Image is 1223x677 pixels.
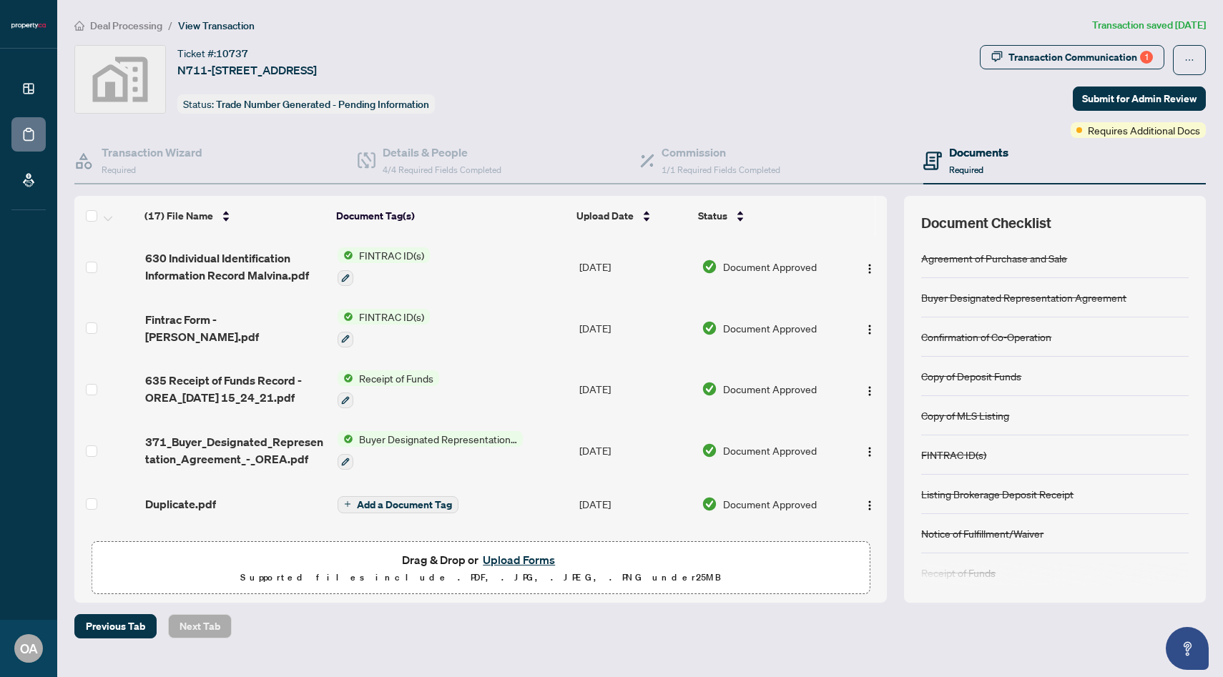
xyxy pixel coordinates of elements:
[86,615,145,638] span: Previous Tab
[177,94,435,114] div: Status:
[864,385,875,397] img: Logo
[383,144,501,161] h4: Details & People
[574,236,697,297] td: [DATE]
[921,525,1043,541] div: Notice of Fulfillment/Waiver
[858,493,881,515] button: Logo
[145,433,327,468] span: 371_Buyer_Designated_Representation_Agreement_-_OREA.pdf
[1082,87,1197,110] span: Submit for Admin Review
[74,21,84,31] span: home
[402,550,559,569] span: Drag & Drop or
[478,550,559,569] button: Upload Forms
[338,309,430,347] button: Status IconFINTRAC ID(s)
[723,320,817,336] span: Document Approved
[574,527,697,588] td: [DATE]
[921,486,1074,502] div: Listing Brokerage Deposit Receipt
[702,496,717,512] img: Document Status
[338,247,430,286] button: Status IconFINTRAC ID(s)
[344,500,351,508] span: plus
[139,196,330,236] th: (17) File Name
[1088,122,1200,138] span: Requires Additional Docs
[338,370,353,386] img: Status Icon
[574,481,697,527] td: [DATE]
[921,213,1051,233] span: Document Checklist
[168,17,172,34] li: /
[102,164,136,175] span: Required
[353,247,430,263] span: FINTRAC ID(s)
[574,420,697,481] td: [DATE]
[353,309,430,325] span: FINTRAC ID(s)
[702,443,717,458] img: Document Status
[574,297,697,359] td: [DATE]
[702,259,717,275] img: Document Status
[20,638,38,658] span: OA
[858,255,881,278] button: Logo
[864,500,875,511] img: Logo
[74,614,157,638] button: Previous Tab
[338,309,353,325] img: Status Icon
[698,208,727,224] span: Status
[723,443,817,458] span: Document Approved
[864,263,875,275] img: Logo
[949,164,983,175] span: Required
[662,164,780,175] span: 1/1 Required Fields Completed
[921,447,986,463] div: FINTRAC ID(s)
[1092,17,1206,34] article: Transaction saved [DATE]
[921,368,1021,384] div: Copy of Deposit Funds
[338,496,458,513] button: Add a Document Tag
[702,320,717,336] img: Document Status
[75,46,165,113] img: svg%3e
[858,317,881,340] button: Logo
[723,259,817,275] span: Document Approved
[1140,51,1153,64] div: 1
[144,208,213,224] span: (17) File Name
[338,431,353,447] img: Status Icon
[921,329,1051,345] div: Confirmation of Co-Operation
[102,144,202,161] h4: Transaction Wizard
[571,196,693,236] th: Upload Date
[338,431,523,470] button: Status IconBuyer Designated Representation Agreement
[353,431,523,447] span: Buyer Designated Representation Agreement
[1166,627,1209,670] button: Open asap
[145,372,327,406] span: 635 Receipt of Funds Record - OREA_[DATE] 15_24_21.pdf
[338,495,458,513] button: Add a Document Tag
[921,250,1067,266] div: Agreement of Purchase and Sale
[177,45,248,61] div: Ticket #:
[330,196,570,236] th: Document Tag(s)
[858,377,881,400] button: Logo
[864,446,875,458] img: Logo
[338,370,439,409] button: Status IconReceipt of Funds
[338,247,353,263] img: Status Icon
[692,196,840,236] th: Status
[92,542,869,595] span: Drag & Drop orUpload FormsSupported files include .PDF, .JPG, .JPEG, .PNG under25MB
[723,496,817,512] span: Document Approved
[11,21,46,30] img: logo
[177,61,317,79] span: N711-[STREET_ADDRESS]
[145,495,216,513] span: Duplicate.pdf
[357,500,452,510] span: Add a Document Tag
[723,381,817,397] span: Document Approved
[383,164,501,175] span: 4/4 Required Fields Completed
[178,19,255,32] span: View Transaction
[864,324,875,335] img: Logo
[949,144,1008,161] h4: Documents
[353,370,439,386] span: Receipt of Funds
[1073,87,1206,111] button: Submit for Admin Review
[858,439,881,462] button: Logo
[576,208,634,224] span: Upload Date
[980,45,1164,69] button: Transaction Communication1
[574,359,697,420] td: [DATE]
[1008,46,1153,69] div: Transaction Communication
[921,290,1126,305] div: Buyer Designated Representation Agreement
[216,98,429,111] span: Trade Number Generated - Pending Information
[702,381,717,397] img: Document Status
[101,569,860,586] p: Supported files include .PDF, .JPG, .JPEG, .PNG under 25 MB
[662,144,780,161] h4: Commission
[216,47,248,60] span: 10737
[1184,55,1194,65] span: ellipsis
[90,19,162,32] span: Deal Processing
[921,407,1009,423] div: Copy of MLS Listing
[145,311,327,345] span: Fintrac Form - [PERSON_NAME].pdf
[145,249,327,284] span: 630 Individual Identification Information Record Malvina.pdf
[168,614,232,638] button: Next Tab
